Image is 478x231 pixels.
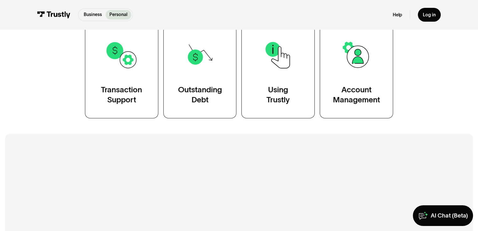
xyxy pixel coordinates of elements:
[85,25,158,118] a: TransactionSupport
[431,212,468,219] div: AI Chat (Beta)
[418,8,441,21] a: Log in
[413,205,473,226] a: AI Chat (Beta)
[333,85,380,105] div: Account Management
[37,11,71,18] img: Trustly Logo
[423,12,436,18] div: Log in
[80,10,106,19] a: Business
[393,12,402,18] a: Help
[84,11,102,18] p: Business
[178,85,222,105] div: Outstanding Debt
[106,10,131,19] a: Personal
[320,25,393,118] a: AccountManagement
[101,85,142,105] div: Transaction Support
[163,25,237,118] a: OutstandingDebt
[266,85,290,105] div: Using Trustly
[241,25,315,118] a: UsingTrustly
[109,11,127,18] p: Personal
